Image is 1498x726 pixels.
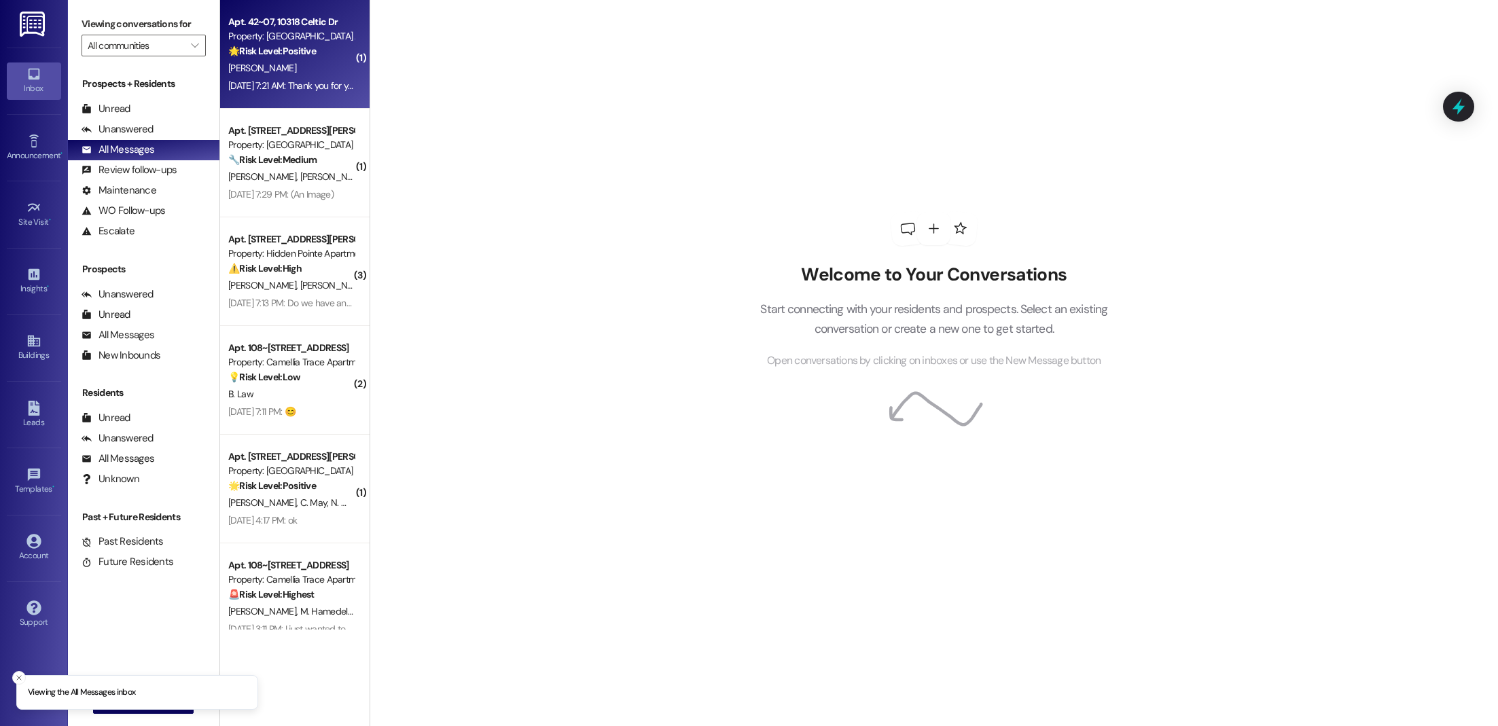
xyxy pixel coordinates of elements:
[228,588,315,600] strong: 🚨 Risk Level: Highest
[300,170,368,183] span: [PERSON_NAME]
[300,605,354,617] span: M. Hamedella
[82,452,154,466] div: All Messages
[228,573,354,587] div: Property: Camellia Trace Apartments
[228,605,300,617] span: [PERSON_NAME]
[60,149,63,158] span: •
[767,352,1101,369] span: Open conversations by clicking on inboxes or use the New Message button
[82,555,173,569] div: Future Residents
[88,35,184,56] input: All communities
[228,450,354,464] div: Apt. [STREET_ADDRESS][PERSON_NAME]
[740,300,1128,338] p: Start connecting with your residents and prospects. Select an existing conversation or create a n...
[68,77,219,91] div: Prospects + Residents
[82,224,135,238] div: Escalate
[82,102,130,116] div: Unread
[228,355,354,369] div: Property: Camellia Trace Apartments
[331,496,359,509] span: N. May
[7,463,61,500] a: Templates •
[82,534,164,549] div: Past Residents
[228,371,300,383] strong: 💡 Risk Level: Low
[228,138,354,152] div: Property: [GEOGRAPHIC_DATA]
[7,196,61,233] a: Site Visit •
[228,247,354,261] div: Property: Hidden Pointe Apartments
[228,124,354,138] div: Apt. [STREET_ADDRESS][PERSON_NAME]
[82,431,154,446] div: Unanswered
[82,183,156,198] div: Maintenance
[7,530,61,566] a: Account
[228,45,316,57] strong: 🌟 Risk Level: Positive
[228,479,316,492] strong: 🌟 Risk Level: Positive
[228,29,354,43] div: Property: [GEOGRAPHIC_DATA] Apartments
[7,329,61,366] a: Buildings
[740,264,1128,286] h2: Welcome to Your Conversations
[228,297,577,309] div: [DATE] 7:13 PM: Do we have an approximate time or date the maintenance ppl will come?
[82,204,165,218] div: WO Follow-ups
[82,328,154,342] div: All Messages
[82,472,139,486] div: Unknown
[7,62,61,99] a: Inbox
[49,215,51,225] span: •
[228,262,302,274] strong: ⚠️ Risk Level: High
[228,405,296,418] div: [DATE] 7:11 PM: 😊
[82,143,154,157] div: All Messages
[68,510,219,524] div: Past + Future Residents
[228,341,354,355] div: Apt. 108~[STREET_ADDRESS]
[300,496,330,509] span: C. May
[12,671,26,685] button: Close toast
[68,262,219,276] div: Prospects
[228,388,253,400] span: B. Law
[228,514,297,526] div: [DATE] 4:17 PM: ok
[228,15,354,29] div: Apt. 42~07, 10318 Celtic Dr
[7,263,61,300] a: Insights •
[228,232,354,247] div: Apt. [STREET_ADDRESS][PERSON_NAME]
[68,386,219,400] div: Residents
[20,12,48,37] img: ResiDesk Logo
[82,14,206,35] label: Viewing conversations for
[7,596,61,633] a: Support
[191,40,198,51] i: 
[228,188,334,200] div: [DATE] 7:29 PM: (An Image)
[47,282,49,291] span: •
[228,464,354,478] div: Property: [GEOGRAPHIC_DATA]
[228,496,300,509] span: [PERSON_NAME]
[82,308,130,322] div: Unread
[300,279,368,291] span: [PERSON_NAME]
[7,397,61,433] a: Leads
[228,79,1048,92] div: [DATE] 7:21 AM: Thank you for your message. Our offices are currently closed, but we will contact...
[228,558,354,573] div: Apt. 108~[STREET_ADDRESS]
[228,153,317,166] strong: 🔧 Risk Level: Medium
[28,687,136,699] p: Viewing the All Messages inbox
[228,62,296,74] span: [PERSON_NAME]
[82,163,177,177] div: Review follow-ups
[82,287,154,302] div: Unanswered
[228,170,300,183] span: [PERSON_NAME]
[82,122,154,137] div: Unanswered
[228,279,300,291] span: [PERSON_NAME]
[228,623,856,635] div: [DATE] 3:11 PM: I just wanted to share a quick update from the team: [PERSON_NAME], our HVAC spec...
[82,411,130,425] div: Unread
[52,482,54,492] span: •
[82,348,160,363] div: New Inbounds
